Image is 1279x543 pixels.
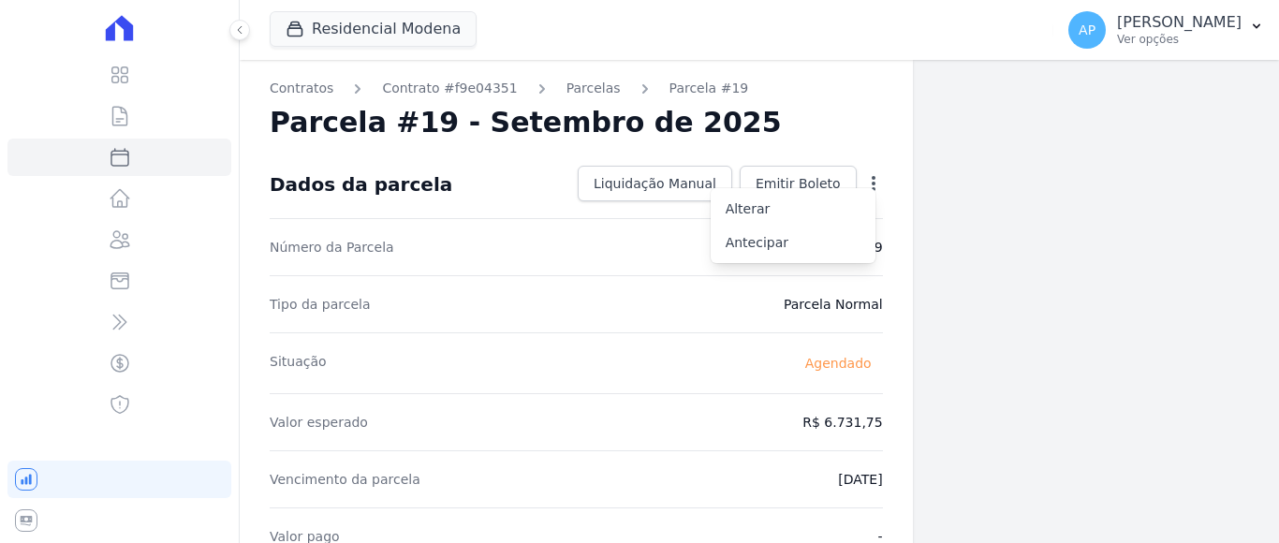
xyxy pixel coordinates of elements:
dt: Número da Parcela [270,238,394,257]
a: Parcela #19 [669,79,749,98]
span: Emitir Boleto [756,174,841,193]
a: Alterar [711,192,875,226]
a: Antecipar [711,226,875,259]
a: Liquidação Manual [578,166,732,201]
a: Parcelas [566,79,621,98]
a: Emitir Boleto [740,166,857,201]
p: [PERSON_NAME] [1117,13,1242,32]
p: Ver opções [1117,32,1242,47]
dt: Vencimento da parcela [270,470,420,489]
dt: Situação [270,352,327,374]
button: Residencial Modena [270,11,477,47]
dd: Parcela Normal [784,295,883,314]
span: Agendado [794,352,883,374]
nav: Breadcrumb [270,79,883,98]
a: Contrato #f9e04351 [382,79,517,98]
button: AP [PERSON_NAME] Ver opções [1053,4,1279,56]
dd: R$ 6.731,75 [802,413,882,432]
h2: Parcela #19 - Setembro de 2025 [270,106,782,139]
span: Liquidação Manual [594,174,716,193]
dt: Valor esperado [270,413,368,432]
dt: Tipo da parcela [270,295,371,314]
a: Contratos [270,79,333,98]
div: Dados da parcela [270,173,452,196]
dd: [DATE] [838,470,882,489]
span: AP [1079,23,1095,37]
